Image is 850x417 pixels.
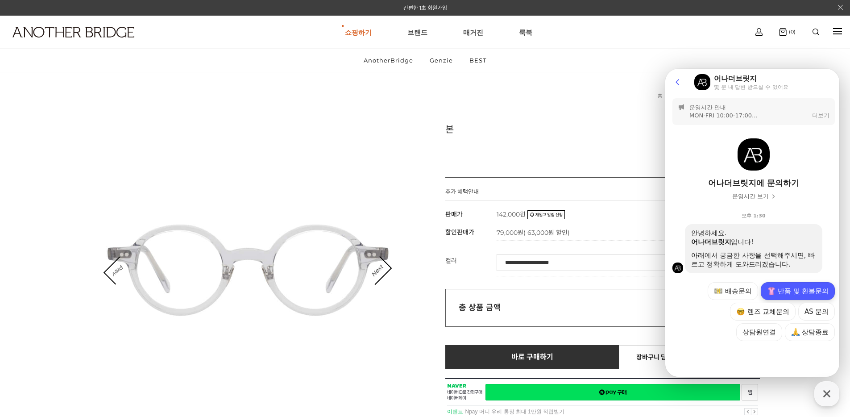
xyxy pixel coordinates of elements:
img: 재입고 알림 SMS [527,210,565,219]
a: Prev [105,257,132,284]
a: 바로 구매하기 [445,345,620,369]
a: 쇼핑하기 [345,16,372,48]
a: AnotherBridge [356,49,421,72]
a: 룩북 [519,16,532,48]
a: 매거진 [463,16,483,48]
img: search [813,29,819,35]
a: logo [4,27,132,59]
img: cart [755,28,763,36]
iframe: Channel chat [665,69,839,377]
h3: 본 [445,122,760,135]
a: BEST [462,49,494,72]
a: 장바구니 담기 [619,345,690,369]
span: 판매가 [445,210,463,218]
th: 컬러 [445,250,497,276]
span: (0) [787,29,796,35]
span: ( 63,000원 할인) [523,229,570,237]
a: Next [363,257,391,284]
a: 브랜드 [407,16,427,48]
span: 바로 구매하기 [511,353,554,361]
img: cart [779,28,787,36]
img: logo [12,27,134,38]
strong: 총 상품 금액 [459,303,501,313]
a: 홈 [658,93,662,99]
a: 간편한 1초 회원가입 [403,4,447,11]
h4: 추가 혜택안내 [445,187,479,200]
strong: 142,000원 [497,210,526,218]
a: (0) [779,28,796,36]
a: Genzie [422,49,460,72]
span: 할인판매가 [445,228,474,236]
span: 79,000원 [497,229,570,237]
